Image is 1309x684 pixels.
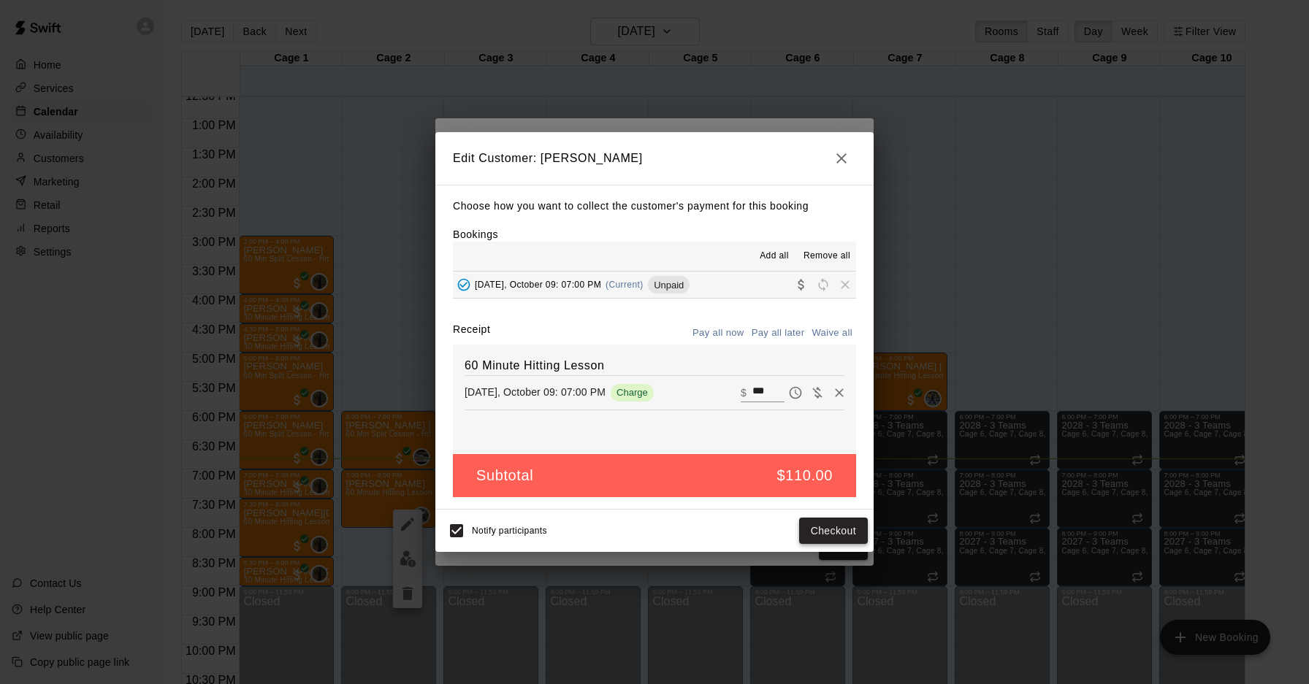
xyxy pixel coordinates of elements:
[465,356,844,375] h6: 60 Minute Hitting Lesson
[435,132,874,185] h2: Edit Customer: [PERSON_NAME]
[834,279,856,290] span: Remove
[785,385,806,398] span: Pay later
[748,322,809,345] button: Pay all later
[453,272,856,299] button: Added - Collect Payment[DATE], October 09: 07:00 PM(Current)UnpaidCollect paymentRescheduleRemove
[648,280,690,291] span: Unpaid
[453,322,490,345] label: Receipt
[799,518,868,545] button: Checkout
[798,245,856,268] button: Remove all
[453,274,475,296] button: Added - Collect Payment
[611,387,654,398] span: Charge
[472,526,547,536] span: Notify participants
[751,245,798,268] button: Add all
[606,280,644,290] span: (Current)
[760,249,789,264] span: Add all
[790,279,812,290] span: Collect payment
[777,466,833,485] h5: $110.00
[689,322,748,345] button: Pay all now
[453,197,856,215] p: Choose how you want to collect the customer's payment for this booking
[804,249,850,264] span: Remove all
[741,385,747,400] p: $
[475,280,601,290] span: [DATE], October 09: 07:00 PM
[812,279,834,290] span: Reschedule
[808,322,856,345] button: Waive all
[453,228,498,240] label: Bookings
[828,382,850,404] button: Remove
[476,466,533,485] h5: Subtotal
[806,385,828,398] span: Waive payment
[465,385,606,399] p: [DATE], October 09: 07:00 PM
